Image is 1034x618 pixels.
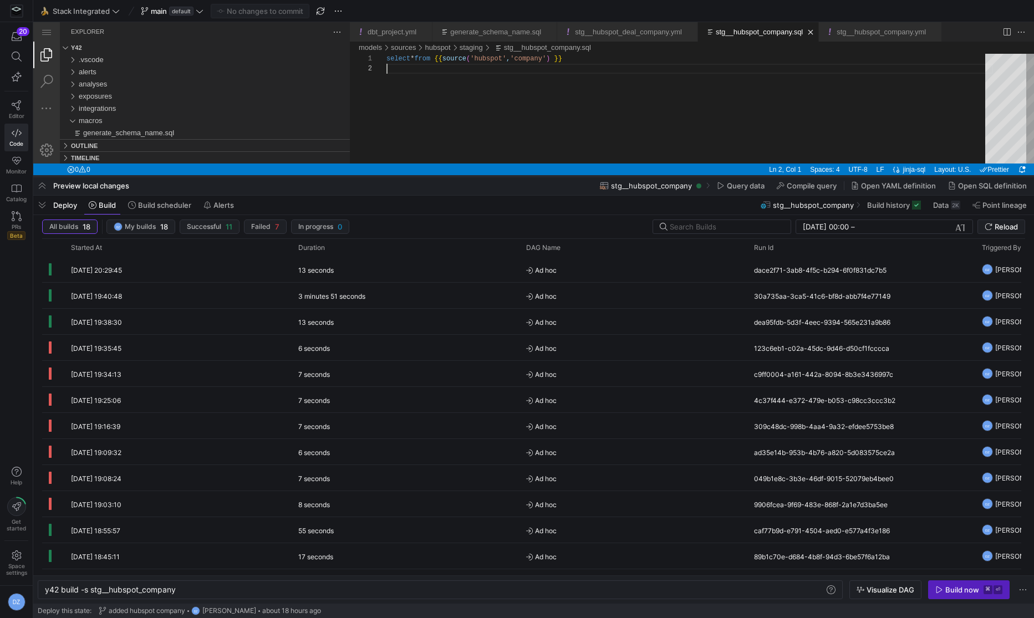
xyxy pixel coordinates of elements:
span: [DATE] 19:08:24 [71,474,121,483]
span: [DATE] 19:16:39 [71,422,120,431]
ul: Tab actions [770,4,785,16]
span: exposures [45,70,79,78]
span: 0 [338,222,342,231]
div: DZ [982,316,993,327]
div: exposures [27,68,317,80]
div: dea95fdb-5d3f-4eec-9394-565e231a9b86 [747,309,975,334]
span: Alerts [213,201,234,210]
div: /models [325,19,349,32]
div: Outline Section [27,117,317,129]
li: Split Editor Right (⌘\) [⌥] Split Editor Down [967,4,980,16]
span: Catalog [6,196,27,202]
ul: Tab actions [383,4,399,16]
span: Ad hoc [526,387,741,413]
button: Query data [712,176,770,195]
span: Editor [9,113,24,119]
button: In progress0 [291,219,349,234]
button: DZ [4,590,28,614]
span: .vscode [45,33,70,42]
div: DZ [982,394,993,405]
y42-duration: 6 seconds [298,344,330,353]
button: DZMy builds18 [106,219,175,234]
a: https://storage.googleapis.com/y42-prod-data-exchange/images/Yf2Qvegn13xqq0DljGMI0l8d5Zqtiw36EXr8... [4,2,28,21]
y42-duration: 17 seconds [298,553,333,561]
span: select [353,33,377,40]
div: fd34e9a0-b856-4828-8c7b-354622dc2612 [747,569,975,595]
a: Ln 2, Col 1 [733,141,771,154]
span: [DATE] 19:34:13 [71,370,121,379]
button: Build now⌘⏎ [928,580,1010,599]
span: Ad hoc [526,283,741,309]
a: Spacesettings [4,545,28,581]
div: check-all Prettier [942,141,980,154]
a: LF [841,141,854,154]
span: [DATE] 19:38:30 [71,318,122,326]
input: Start datetime [803,222,849,231]
textarea: stg__hubspot_company.sql [353,42,354,52]
h3: Explorer Section: y42 [38,19,49,32]
span: default [169,7,193,16]
div: /models/sources [358,19,383,32]
y42-duration: 55 seconds [298,527,334,535]
div: DZ [8,593,26,611]
span: Compile query [787,181,837,190]
div: caf77b9d-e791-4504-aed0-e577a4f3e186 [747,517,975,543]
div: 30a735aa-3ca5-41c6-bf8d-abb7f4e77149 [747,283,975,308]
li: Close (⌘W) [385,4,396,16]
span: Ad hoc [526,413,741,440]
button: Failed7 [244,219,287,234]
span: Deploy this state: [38,607,91,615]
a: stg__hubspot_deal_company.yml [542,6,649,14]
span: Ad hoc [526,544,741,570]
span: y42 build -s stg__hubspot_company [45,585,176,594]
y42-duration: 8 seconds [298,500,330,509]
a: stg__hubspot_company.sql [682,6,770,14]
a: staging [426,21,450,29]
div: DZ [982,446,993,457]
span: {{ [401,33,409,40]
span: , [473,33,477,40]
a: dbt_project.yml [334,6,383,14]
div: stg__hubspot_company.sql [317,32,1001,141]
input: Search Builds [670,222,782,231]
button: Open YAML definition [846,176,941,195]
div: 2 [327,42,339,52]
div: 1 [327,32,339,42]
div: dace2f71-3ab8-4f5c-b294-6f0f831dc7b5 [747,257,975,282]
div: 20 [17,27,29,36]
div: /macros/generate_schema_name.sql [38,105,317,117]
button: Build scheduler [123,196,196,214]
span: Ad hoc [526,440,741,466]
y42-duration: 7 seconds [298,474,330,483]
span: 18 [83,222,90,231]
div: UTF-8 [811,141,839,154]
span: stg__hubspot_company [773,201,854,210]
span: added hubspot company [109,607,185,615]
span: Build scheduler [138,201,191,210]
y42-duration: 6 seconds [298,448,330,457]
span: Space settings [6,563,27,576]
div: alerts [27,44,317,56]
span: 18 [160,222,168,231]
span: Ad hoc [526,518,741,544]
div: 049b1e8c-3b3e-46df-9015-52079eb4bee0 [747,465,975,491]
a: stg__hubspot_company.yml [803,6,893,14]
div: DZ [982,524,993,535]
span: [DATE] 19:03:10 [71,500,121,509]
button: 🍌Stack Integrated [38,4,123,18]
a: Close (⌘W) [772,4,783,16]
div: ad35e14b-953b-4b76-a820-5d083575ce2a [747,439,975,464]
span: All builds [49,223,78,231]
button: Point lineage [967,196,1032,214]
div: DZ [114,222,123,231]
div: DZ [982,290,993,301]
span: Visualize DAG [867,585,914,594]
div: DZ [982,264,993,275]
span: stg__hubspot_company [611,181,692,190]
div: Editor Language Status: Formatting, There are multiple formatters for 'jinja-sql' files. One of t... [855,141,868,154]
div: Timeline Section [27,129,317,141]
div: /models/sources/hubspot [391,19,417,32]
div: 9906fcea-9f69-483e-868f-2a1e7d3ba5ee [747,491,975,517]
div: /macros [45,93,317,105]
div: 123c6eb1-c02a-45dc-9d46-d50cf1fcccca [747,335,975,360]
